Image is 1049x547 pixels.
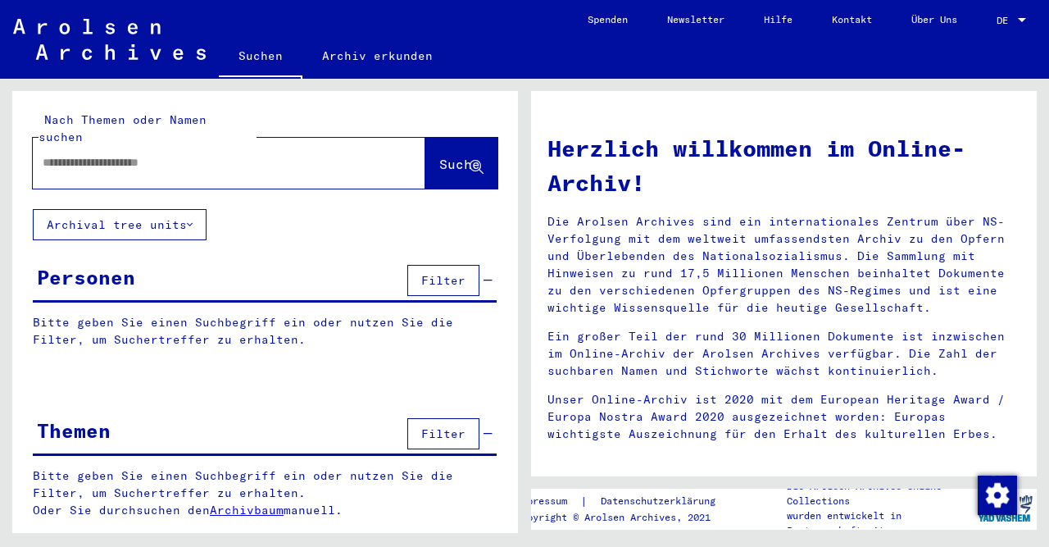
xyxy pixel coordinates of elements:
button: Filter [407,265,479,296]
a: Archivbaum [210,503,284,517]
p: Bitte geben Sie einen Suchbegriff ein oder nutzen Sie die Filter, um Suchertreffer zu erhalten. O... [33,467,497,519]
p: Ein großer Teil der rund 30 Millionen Dokumente ist inzwischen im Online-Archiv der Arolsen Archi... [547,328,1020,380]
div: Zustimmung ändern [977,475,1016,514]
mat-label: Nach Themen oder Namen suchen [39,112,207,144]
h1: Herzlich willkommen im Online-Archiv! [547,131,1020,200]
span: DE [997,15,1015,26]
img: Zustimmung ändern [978,476,1017,515]
img: Arolsen_neg.svg [13,19,206,60]
p: Die Arolsen Archives Online-Collections [787,479,974,508]
button: Filter [407,418,479,449]
a: Impressum [515,493,580,510]
button: Archival tree units [33,209,207,240]
div: Themen [37,416,111,445]
div: Personen [37,262,135,292]
a: Datenschutzerklärung [588,493,735,510]
button: Suche [425,138,497,189]
span: Filter [421,273,465,288]
p: Die Arolsen Archives sind ein internationales Zentrum über NS-Verfolgung mit dem weltweit umfasse... [547,213,1020,317]
p: Bitte geben Sie einen Suchbegriff ein oder nutzen Sie die Filter, um Suchertreffer zu erhalten. [33,314,497,349]
a: Archiv erkunden [302,36,452,75]
p: Unser Online-Archiv ist 2020 mit dem European Heritage Award / Europa Nostra Award 2020 ausgezeic... [547,391,1020,443]
p: Copyright © Arolsen Archives, 2021 [515,510,735,525]
img: yv_logo.png [974,488,1036,529]
a: Suchen [219,36,302,79]
p: wurden entwickelt in Partnerschaft mit [787,508,974,538]
div: | [515,493,735,510]
span: Suche [439,156,480,172]
span: Filter [421,426,465,441]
